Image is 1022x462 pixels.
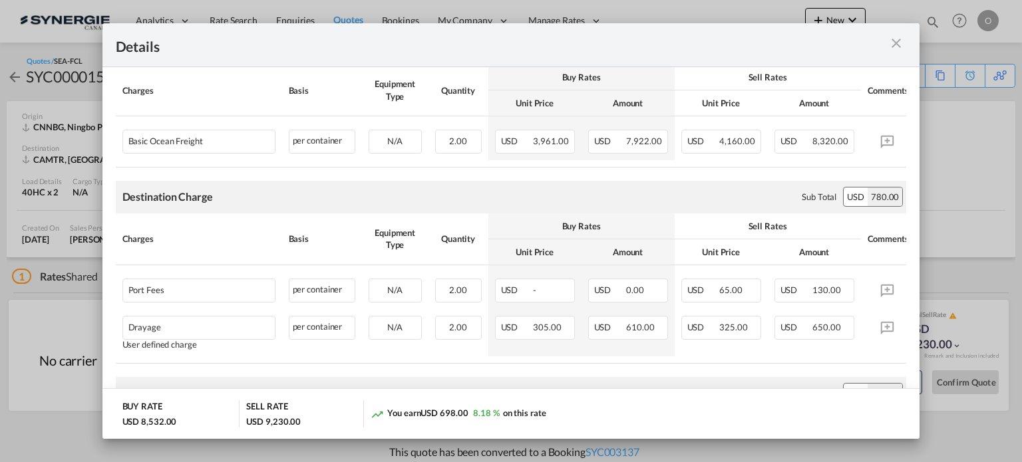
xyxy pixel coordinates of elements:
[802,191,836,203] div: Sub Total
[473,407,499,418] span: 8.18 %
[449,285,467,295] span: 2.00
[289,316,355,340] div: per container
[435,233,482,245] div: Quantity
[122,189,213,204] div: Destination Charge
[13,15,85,39] strong: Origin Charges Pick-up location :
[533,136,568,146] span: 3,961.00
[449,136,467,146] span: 2.00
[13,13,776,27] body: Editor, editor6
[681,220,854,232] div: Sell Rates
[861,213,914,265] th: Comments
[594,322,625,332] span: USD
[533,285,536,295] span: -
[681,71,854,83] div: Sell Rates
[768,239,861,265] th: Amount
[719,285,743,295] span: 65.00
[488,239,582,265] th: Unit Price
[435,84,482,96] div: Quantity
[582,90,675,116] th: Amount
[868,187,902,206] div: 780.00
[719,136,755,146] span: 4,160.00
[675,90,768,116] th: Unit Price
[116,37,828,53] div: Details
[122,84,275,96] div: Charges
[387,285,403,295] span: N/A
[13,50,776,119] p: Currency is converted based on the date of sailing 1 hour free for loading (unloading), 125.00$ /...
[812,136,848,146] span: 8,320.00
[495,71,668,83] div: Buy Rates
[289,233,355,245] div: Basis
[495,220,668,232] div: Buy Rates
[844,384,868,402] div: USD
[582,239,675,265] th: Amount
[289,84,355,96] div: Basis
[449,322,467,332] span: 2.00
[501,322,532,332] span: USD
[128,130,234,146] div: Basic Ocean Freight
[501,285,532,295] span: USD
[122,340,275,350] div: User defined charge
[888,35,904,51] md-icon: icon-close m-3 fg-AAA8AD cursor
[780,136,811,146] span: USD
[488,90,582,116] th: Unit Price
[533,322,561,332] span: 305.00
[122,386,226,400] div: Doc and Handling fees
[687,136,718,146] span: USD
[13,13,776,27] body: Editor, editor5
[812,285,840,295] span: 130.00
[128,279,234,295] div: Port Fees
[675,239,768,265] th: Unit Price
[122,400,162,415] div: BUY RATE
[687,322,718,332] span: USD
[812,322,840,332] span: 650.00
[369,78,422,102] div: Equipment Type
[780,285,811,295] span: USD
[289,279,355,302] div: per container
[844,187,868,206] div: USD
[594,136,625,146] span: USD
[861,64,914,116] th: Comments
[102,23,920,439] md-dialog: Port of Loading ...
[802,387,836,399] div: Sub Total
[626,285,644,295] span: 0.00
[371,407,546,421] div: You earn on this rate
[128,316,234,332] div: Drayage
[626,322,654,332] span: 610.00
[387,322,403,332] span: N/A
[768,90,861,116] th: Amount
[246,415,301,427] div: USD 9,230.00
[13,129,204,139] strong: —---------------------------------------------------------------
[868,384,902,402] div: 130.00
[246,400,287,415] div: SELL RATE
[719,322,747,332] span: 325.00
[421,407,468,418] span: USD 698.00
[780,322,811,332] span: USD
[594,285,625,295] span: USD
[626,136,661,146] span: 7,922.00
[501,136,532,146] span: USD
[122,415,177,427] div: USD 8,532.00
[687,285,718,295] span: USD
[369,227,422,251] div: Equipment Type
[387,136,403,146] span: N/A
[371,407,384,421] md-icon: icon-trending-up
[122,233,275,245] div: Charges
[289,130,355,154] div: per container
